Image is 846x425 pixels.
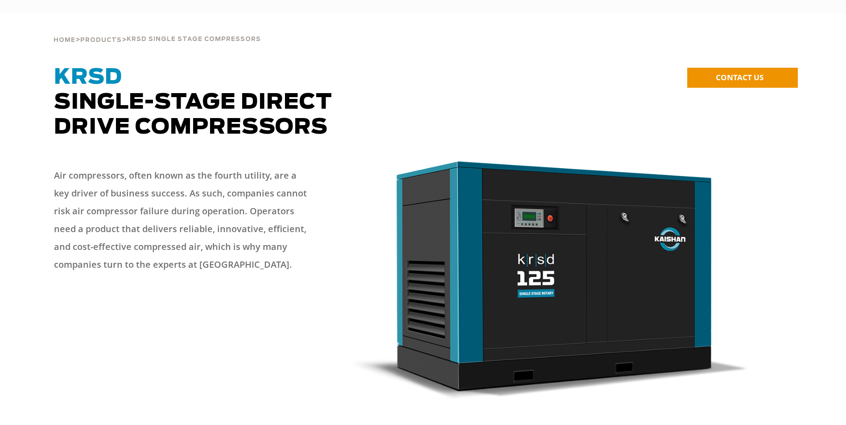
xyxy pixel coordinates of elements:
span: krsd single stage compressors [127,37,261,42]
p: Air compressors, often known as the fourth utility, are a key driver of business success. As such... [54,167,313,274]
span: Products [80,37,122,43]
img: krsd125 [354,158,749,399]
a: Home [54,36,75,44]
span: KRSD [54,67,122,88]
span: Single-Stage Direct Drive Compressors [54,67,332,138]
span: Home [54,37,75,43]
span: CONTACT US [716,72,763,82]
a: Products [80,36,122,44]
a: CONTACT US [687,68,798,88]
div: > > [54,13,261,47]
